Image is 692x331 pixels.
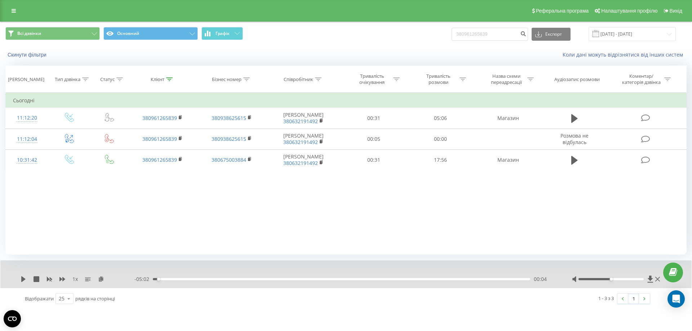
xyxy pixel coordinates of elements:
[13,111,41,125] div: 11:12:20
[283,139,318,146] a: 380632191492
[560,132,589,146] span: Розмова не відбулась
[212,115,246,121] a: 380938625615
[407,108,473,129] td: 05:06
[157,278,160,281] div: Accessibility label
[667,290,685,308] div: Open Intercom Messenger
[13,132,41,146] div: 11:12:04
[419,73,458,85] div: Тривалість розмови
[601,8,657,14] span: Налаштування профілю
[17,31,41,36] span: Всі дзвінки
[72,276,78,283] span: 1 x
[407,149,473,170] td: 17:56
[266,129,341,149] td: [PERSON_NAME]
[201,27,243,40] button: Графік
[609,278,612,281] div: Accessibility label
[283,160,318,166] a: 380632191492
[341,108,407,129] td: 00:31
[620,73,662,85] div: Коментар/категорія дзвінка
[266,108,341,129] td: [PERSON_NAME]
[212,76,241,82] div: Бізнес номер
[283,118,318,125] a: 380632191492
[341,129,407,149] td: 00:05
[5,52,50,58] button: Скинути фільтри
[353,73,391,85] div: Тривалість очікування
[284,76,313,82] div: Співробітник
[407,129,473,149] td: 00:00
[474,108,543,129] td: Магазин
[341,149,407,170] td: 00:31
[5,27,100,40] button: Всі дзвінки
[75,295,115,302] span: рядків на сторінці
[532,28,571,41] button: Експорт
[598,295,614,302] div: 1 - 3 з 3
[452,28,528,41] input: Пошук за номером
[55,76,80,82] div: Тип дзвінка
[142,115,177,121] a: 380961265839
[536,8,589,14] span: Реферальна програма
[25,295,54,302] span: Відображати
[100,76,115,82] div: Статус
[212,156,246,163] a: 380675003884
[59,295,65,302] div: 25
[266,149,341,170] td: [PERSON_NAME]
[4,310,21,327] button: Open CMP widget
[142,135,177,142] a: 380961265839
[563,51,687,58] a: Коли дані можуть відрізнятися вiд інших систем
[151,76,164,82] div: Клієнт
[8,76,44,82] div: [PERSON_NAME]
[216,31,230,36] span: Графік
[13,153,41,167] div: 10:31:42
[534,276,547,283] span: 00:04
[103,27,198,40] button: Основний
[212,135,246,142] a: 380938625615
[554,76,600,82] div: Аудіозапис розмови
[487,73,525,85] div: Назва схеми переадресації
[134,276,153,283] span: - 05:02
[142,156,177,163] a: 380961265839
[628,294,639,304] a: 1
[474,149,543,170] td: Магазин
[670,8,682,14] span: Вихід
[6,93,687,108] td: Сьогодні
